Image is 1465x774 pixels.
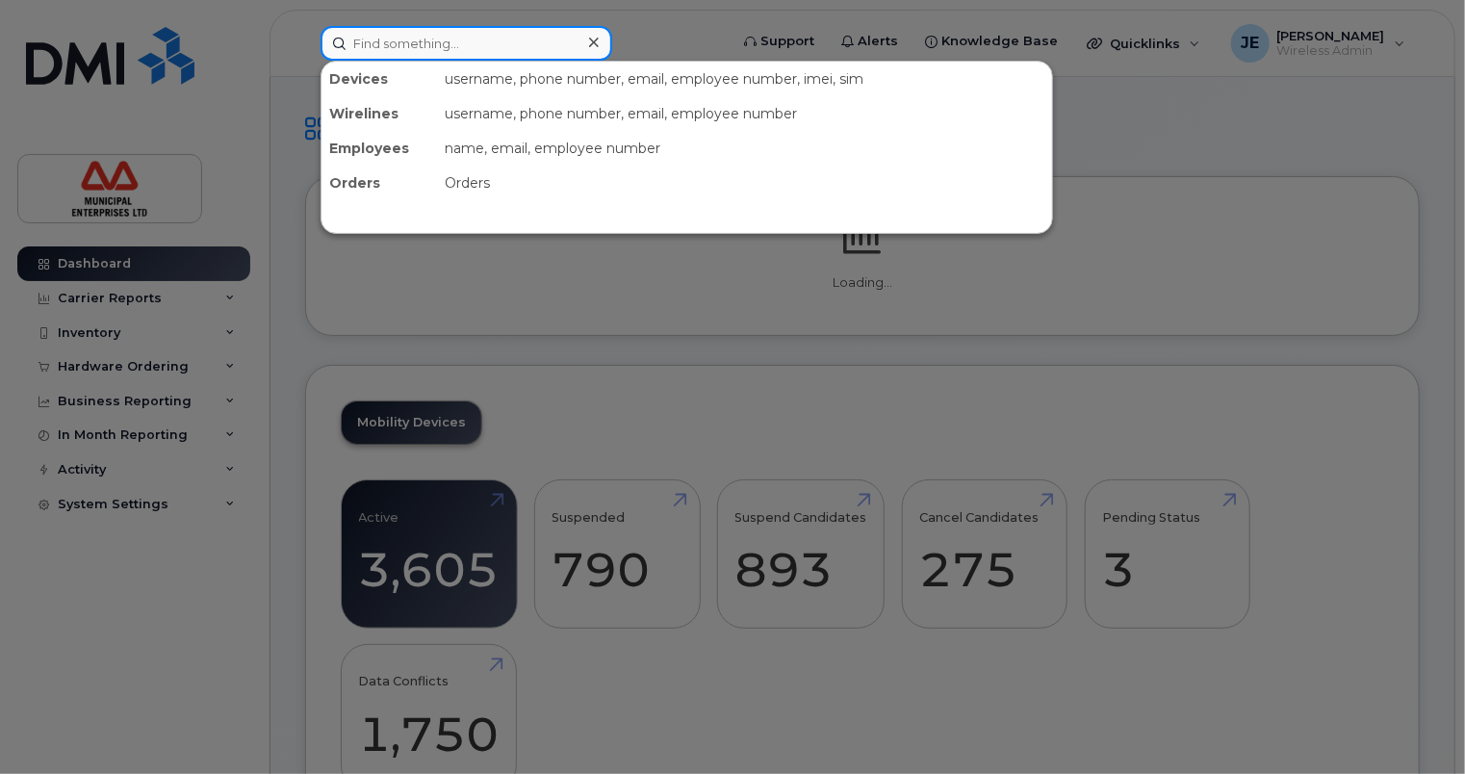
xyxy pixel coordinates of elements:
div: Orders [437,166,1052,200]
div: Orders [321,166,437,200]
div: Wirelines [321,96,437,131]
div: Employees [321,131,437,166]
div: Devices [321,62,437,96]
div: username, phone number, email, employee number [437,96,1052,131]
div: username, phone number, email, employee number, imei, sim [437,62,1052,96]
div: name, email, employee number [437,131,1052,166]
